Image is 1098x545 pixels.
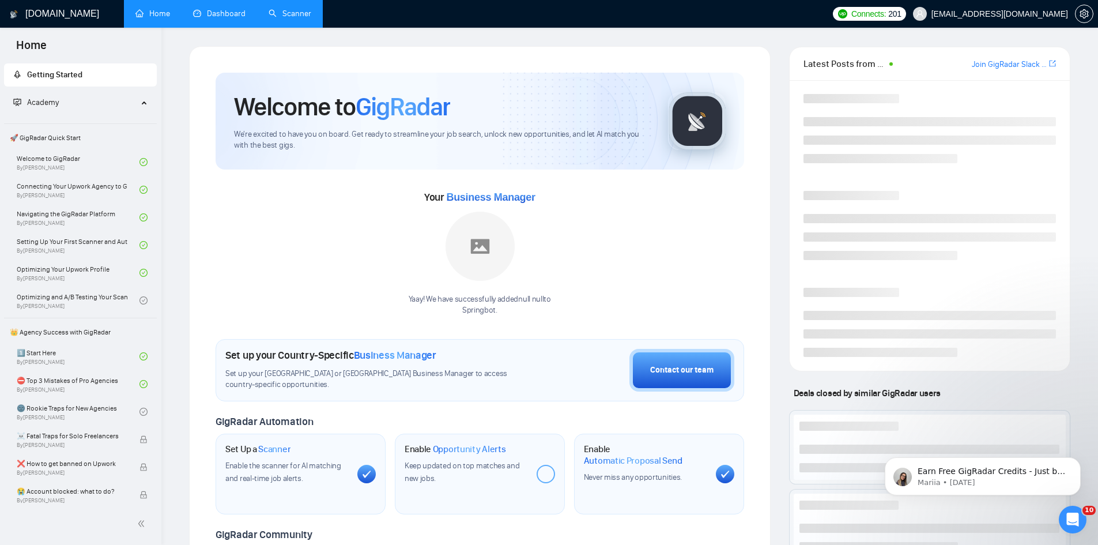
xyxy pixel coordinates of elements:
[405,461,520,483] span: Keep updated on top matches and new jobs.
[13,70,21,78] span: rocket
[17,469,127,476] span: By [PERSON_NAME]
[139,213,148,221] span: check-circle
[446,212,515,281] img: placeholder.png
[916,10,924,18] span: user
[433,443,506,455] span: Opportunity Alerts
[216,415,313,428] span: GigRadar Automation
[17,232,139,258] a: Setting Up Your First Scanner and Auto-BidderBy[PERSON_NAME]
[867,433,1098,514] iframe: Intercom notifications message
[234,91,450,122] h1: Welcome to
[838,9,847,18] img: upwork-logo.png
[5,321,156,344] span: 👑 Agency Success with GigRadar
[405,443,506,455] h1: Enable
[27,97,59,107] span: Academy
[851,7,886,20] span: Connects:
[7,37,56,61] span: Home
[356,91,450,122] span: GigRadar
[17,371,139,397] a: ⛔ Top 3 Mistakes of Pro AgenciesBy[PERSON_NAME]
[17,430,127,442] span: ☠️ Fatal Traps for Solo Freelancers
[139,158,148,166] span: check-circle
[17,486,127,497] span: 😭 Account blocked: what to do?
[139,463,148,471] span: lock
[17,497,127,504] span: By [PERSON_NAME]
[27,70,82,80] span: Getting Started
[17,458,127,469] span: ❌ How to get banned on Upwork
[139,269,148,277] span: check-circle
[269,9,311,18] a: searchScanner
[803,57,886,71] span: Latest Posts from the GigRadar Community
[17,288,139,313] a: Optimizing and A/B Testing Your Scanner for Better ResultsBy[PERSON_NAME]
[972,58,1047,71] a: Join GigRadar Slack Community
[629,349,734,392] button: Contact our team
[409,305,551,316] p: Springbot .
[17,442,127,449] span: By [PERSON_NAME]
[139,352,148,360] span: check-circle
[17,149,139,175] a: Welcome to GigRadarBy[PERSON_NAME]
[17,344,139,369] a: 1️⃣ Start HereBy[PERSON_NAME]
[17,399,139,424] a: 🌚 Rookie Traps for New AgenciesBy[PERSON_NAME]
[584,455,682,467] span: Automatic Proposal Send
[669,92,726,150] img: gigradar-logo.png
[258,443,290,455] span: Scanner
[1075,9,1093,18] a: setting
[1075,5,1093,23] button: setting
[1082,506,1096,515] span: 10
[13,97,59,107] span: Academy
[139,241,148,249] span: check-circle
[17,177,139,202] a: Connecting Your Upwork Agency to GigRadarBy[PERSON_NAME]
[446,191,535,203] span: Business Manager
[409,294,551,316] div: Yaay! We have successfully added null null to
[139,380,148,388] span: check-circle
[4,63,157,87] li: Getting Started
[650,364,714,377] div: Contact our team
[139,408,148,416] span: check-circle
[10,5,18,24] img: logo
[225,349,436,362] h1: Set up your Country-Specific
[13,98,21,106] span: fund-projection-screen
[193,9,246,18] a: dashboardDashboard
[5,126,156,149] span: 🚀 GigRadar Quick Start
[139,435,148,443] span: lock
[225,369,531,390] span: Set up your [GEOGRAPHIC_DATA] or [GEOGRAPHIC_DATA] Business Manager to access country-specific op...
[354,349,436,362] span: Business Manager
[584,443,707,466] h1: Enable
[1049,59,1056,68] span: export
[139,491,148,499] span: lock
[139,186,148,194] span: check-circle
[1076,9,1093,18] span: setting
[888,7,901,20] span: 201
[789,383,945,403] span: Deals closed by similar GigRadar users
[137,518,149,529] span: double-left
[139,296,148,305] span: check-circle
[135,9,170,18] a: homeHome
[584,472,682,482] span: Never miss any opportunities.
[1049,58,1056,69] a: export
[234,129,650,151] span: We're excited to have you on board. Get ready to streamline your job search, unlock new opportuni...
[17,260,139,285] a: Optimizing Your Upwork ProfileBy[PERSON_NAME]
[216,528,312,541] span: GigRadar Community
[17,205,139,230] a: Navigating the GigRadar PlatformBy[PERSON_NAME]
[424,191,535,204] span: Your
[1059,506,1086,533] iframe: Intercom live chat
[225,443,290,455] h1: Set Up a
[225,461,341,483] span: Enable the scanner for AI matching and real-time job alerts.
